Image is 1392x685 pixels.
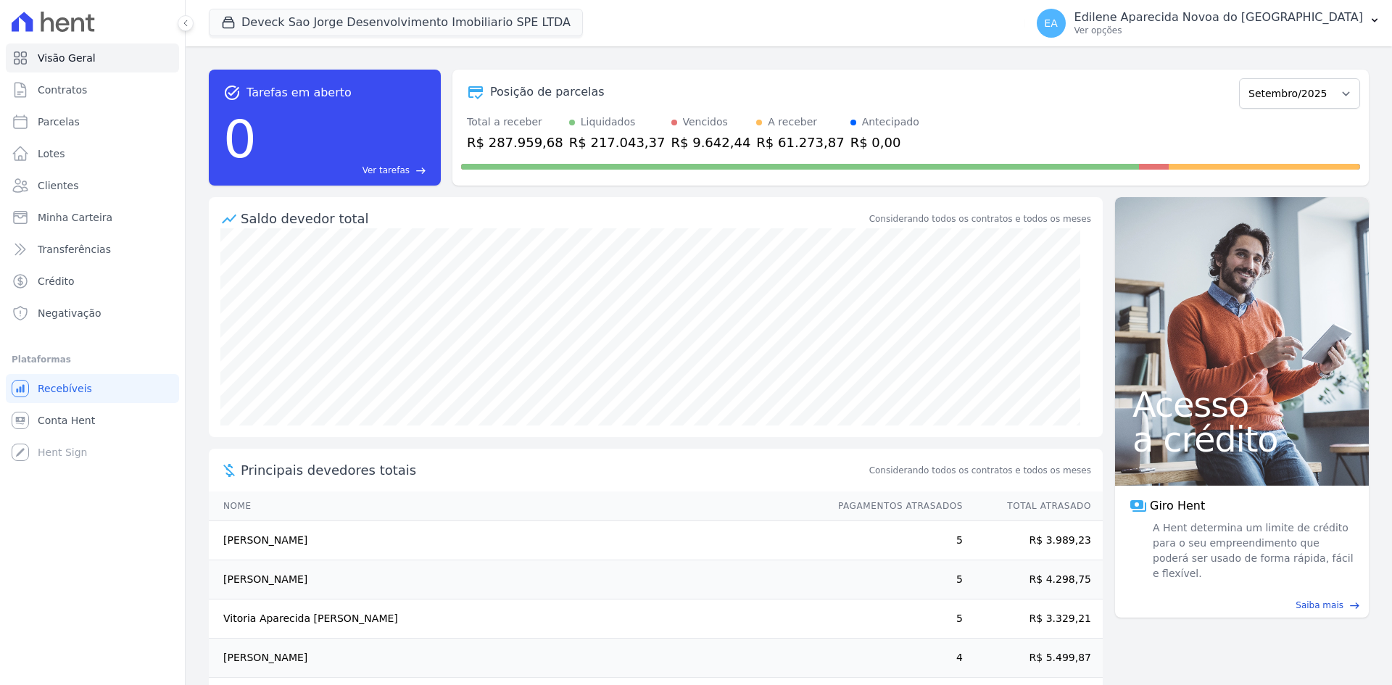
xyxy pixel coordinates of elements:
[869,464,1091,477] span: Considerando todos os contratos e todos os meses
[1296,599,1343,612] span: Saiba mais
[862,115,919,130] div: Antecipado
[1150,497,1205,515] span: Giro Hent
[569,133,666,152] div: R$ 217.043,37
[1150,520,1354,581] span: A Hent determina um limite de crédito para o seu empreendimento que poderá ser usado de forma ráp...
[241,209,866,228] div: Saldo devedor total
[824,521,964,560] td: 5
[38,51,96,65] span: Visão Geral
[6,171,179,200] a: Clientes
[1349,600,1360,611] span: east
[6,139,179,168] a: Lotes
[262,164,426,177] a: Ver tarefas east
[683,115,728,130] div: Vencidos
[1132,387,1351,422] span: Acesso
[467,115,563,130] div: Total a receber
[1074,25,1363,36] p: Ver opções
[6,235,179,264] a: Transferências
[38,83,87,97] span: Contratos
[362,164,410,177] span: Ver tarefas
[415,165,426,176] span: east
[209,560,824,599] td: [PERSON_NAME]
[1025,3,1392,43] button: EA Edilene Aparecida Novoa do [GEOGRAPHIC_DATA] Ver opções
[241,460,866,480] span: Principais devedores totais
[6,299,179,328] a: Negativação
[581,115,636,130] div: Liquidados
[209,599,824,639] td: Vitoria Aparecida [PERSON_NAME]
[38,210,112,225] span: Minha Carteira
[6,75,179,104] a: Contratos
[6,267,179,296] a: Crédito
[223,101,257,177] div: 0
[964,560,1103,599] td: R$ 4.298,75
[824,599,964,639] td: 5
[223,84,241,101] span: task_alt
[246,84,352,101] span: Tarefas em aberto
[964,599,1103,639] td: R$ 3.329,21
[6,406,179,435] a: Conta Hent
[38,146,65,161] span: Lotes
[209,521,824,560] td: [PERSON_NAME]
[38,274,75,288] span: Crédito
[824,639,964,678] td: 4
[824,491,964,521] th: Pagamentos Atrasados
[38,306,101,320] span: Negativação
[12,351,173,368] div: Plataformas
[850,133,919,152] div: R$ 0,00
[964,639,1103,678] td: R$ 5.499,87
[38,242,111,257] span: Transferências
[1124,599,1360,612] a: Saiba mais east
[209,9,583,36] button: Deveck Sao Jorge Desenvolvimento Imobiliario SPE LTDA
[6,203,179,232] a: Minha Carteira
[490,83,605,101] div: Posição de parcelas
[467,133,563,152] div: R$ 287.959,68
[964,521,1103,560] td: R$ 3.989,23
[756,133,844,152] div: R$ 61.273,87
[38,413,95,428] span: Conta Hent
[6,107,179,136] a: Parcelas
[1044,18,1057,28] span: EA
[768,115,817,130] div: A receber
[869,212,1091,225] div: Considerando todos os contratos e todos os meses
[38,115,80,129] span: Parcelas
[1132,422,1351,457] span: a crédito
[38,178,78,193] span: Clientes
[964,491,1103,521] th: Total Atrasado
[671,133,751,152] div: R$ 9.642,44
[209,639,824,678] td: [PERSON_NAME]
[6,374,179,403] a: Recebíveis
[824,560,964,599] td: 5
[209,491,824,521] th: Nome
[6,43,179,72] a: Visão Geral
[38,381,92,396] span: Recebíveis
[1074,10,1363,25] p: Edilene Aparecida Novoa do [GEOGRAPHIC_DATA]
